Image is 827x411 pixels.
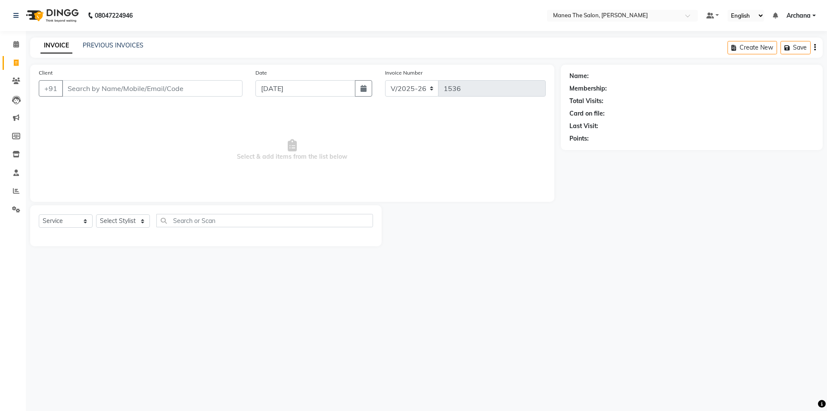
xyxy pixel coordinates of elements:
[255,69,267,77] label: Date
[40,38,72,53] a: INVOICE
[95,3,133,28] b: 08047224946
[22,3,81,28] img: logo
[569,97,603,106] div: Total Visits:
[569,84,607,93] div: Membership:
[569,122,598,131] div: Last Visit:
[62,80,243,97] input: Search by Name/Mobile/Email/Code
[385,69,423,77] label: Invoice Number
[569,72,589,81] div: Name:
[39,69,53,77] label: Client
[569,109,605,118] div: Card on file:
[39,80,63,97] button: +91
[39,107,546,193] span: Select & add items from the list below
[728,41,777,54] button: Create New
[83,41,143,49] a: PREVIOUS INVOICES
[780,41,811,54] button: Save
[156,214,373,227] input: Search or Scan
[787,11,811,20] span: Archana
[569,134,589,143] div: Points:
